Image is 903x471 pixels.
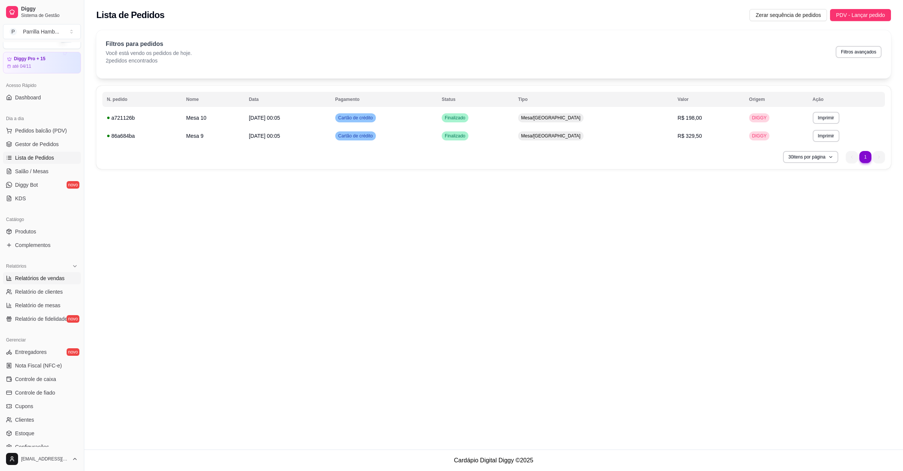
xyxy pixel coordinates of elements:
span: Diggy [21,6,78,12]
span: Finalizado [443,115,467,121]
div: Acesso Rápido [3,79,81,91]
a: Nota Fiscal (NFC-e) [3,360,81,372]
span: [DATE] 00:05 [249,133,280,139]
span: Produtos [15,228,36,235]
nav: pagination navigation [842,147,889,167]
span: DIGGY [751,133,768,139]
span: Gestor de Pedidos [15,140,59,148]
span: Mesa/[GEOGRAPHIC_DATA] [520,115,582,121]
th: Valor [673,92,745,107]
a: DiggySistema de Gestão [3,3,81,21]
th: Pagamento [331,92,437,107]
a: Relatórios de vendas [3,272,81,284]
div: Parrilla Hamb ... [23,28,59,35]
a: Configurações [3,441,81,453]
span: Controle de caixa [15,375,56,383]
span: Salão / Mesas [15,168,49,175]
button: Zerar sequência de pedidos [749,9,827,21]
span: R$ 198,00 [678,115,702,121]
button: PDV - Lançar pedido [830,9,891,21]
button: [EMAIL_ADDRESS][DOMAIN_NAME] [3,450,81,468]
span: Relatório de fidelidade [15,315,67,323]
button: Pedidos balcão (PDV) [3,125,81,137]
span: Dashboard [15,94,41,101]
span: Relatório de mesas [15,302,61,309]
span: Relatórios [6,263,26,269]
a: Controle de fiado [3,387,81,399]
button: 30itens por página [783,151,838,163]
span: Clientes [15,416,34,424]
a: Relatório de fidelidadenovo [3,313,81,325]
th: Status [437,92,514,107]
span: Complementos [15,241,50,249]
span: Relatório de clientes [15,288,63,296]
span: [DATE] 00:05 [249,115,280,121]
a: Relatório de clientes [3,286,81,298]
div: Dia a dia [3,113,81,125]
a: Complementos [3,239,81,251]
a: Gestor de Pedidos [3,138,81,150]
span: Diggy Bot [15,181,38,189]
span: PDV - Lançar pedido [836,11,885,19]
div: a721126b [107,114,177,122]
span: Cupons [15,402,33,410]
span: Controle de fiado [15,389,55,396]
th: Data [244,92,330,107]
a: Produtos [3,226,81,238]
div: Gerenciar [3,334,81,346]
button: Imprimir [813,130,839,142]
span: Entregadores [15,348,47,356]
article: até 04/11 [12,63,31,69]
span: R$ 329,50 [678,133,702,139]
button: Imprimir [813,112,839,124]
span: Estoque [15,430,34,437]
a: Relatório de mesas [3,299,81,311]
span: Pedidos balcão (PDV) [15,127,67,134]
span: Cartão de crédito [337,133,374,139]
span: Finalizado [443,133,467,139]
span: Relatórios de vendas [15,274,65,282]
p: Filtros para pedidos [106,40,192,49]
span: [EMAIL_ADDRESS][DOMAIN_NAME] [21,456,69,462]
button: Select a team [3,24,81,39]
a: Dashboard [3,91,81,104]
div: Catálogo [3,213,81,226]
span: KDS [15,195,26,202]
a: Cupons [3,400,81,412]
span: Zerar sequência de pedidos [756,11,821,19]
span: Nota Fiscal (NFC-e) [15,362,62,369]
th: Ação [808,92,885,107]
article: Diggy Pro + 15 [14,56,46,62]
div: 86a684ba [107,132,177,140]
a: Diggy Pro + 15até 04/11 [3,52,81,73]
a: Entregadoresnovo [3,346,81,358]
a: Diggy Botnovo [3,179,81,191]
a: Salão / Mesas [3,165,81,177]
td: Mesa 9 [182,127,245,145]
th: Nome [182,92,245,107]
th: N. pedido [102,92,182,107]
span: P [9,28,17,35]
button: Filtros avançados [836,46,882,58]
span: DIGGY [751,115,768,121]
h2: Lista de Pedidos [96,9,164,21]
a: Clientes [3,414,81,426]
p: 2 pedidos encontrados [106,57,192,64]
a: Controle de caixa [3,373,81,385]
a: Lista de Pedidos [3,152,81,164]
p: Você está vendo os pedidos de hoje. [106,49,192,57]
th: Tipo [514,92,673,107]
footer: Cardápio Digital Diggy © 2025 [84,450,903,471]
span: Lista de Pedidos [15,154,54,162]
span: Mesa/[GEOGRAPHIC_DATA] [520,133,582,139]
a: KDS [3,192,81,204]
span: Cartão de crédito [337,115,374,121]
span: Sistema de Gestão [21,12,78,18]
td: Mesa 10 [182,109,245,127]
span: Configurações [15,443,49,451]
li: pagination item 1 active [859,151,871,163]
a: Estoque [3,427,81,439]
th: Origem [745,92,808,107]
